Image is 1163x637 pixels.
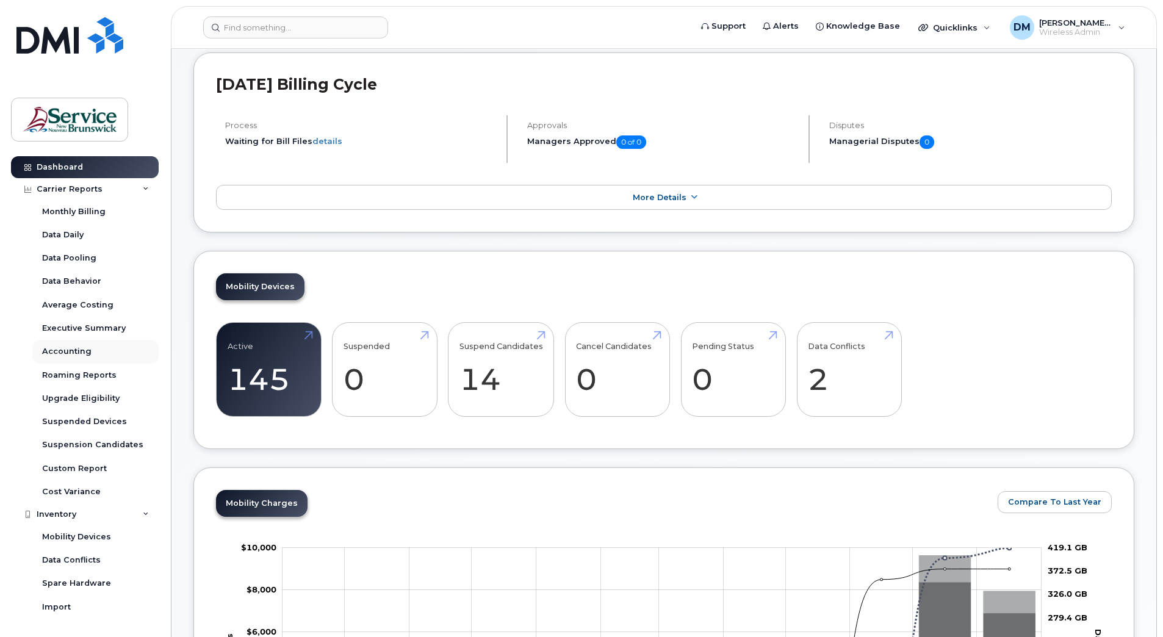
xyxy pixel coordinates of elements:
tspan: 372.5 GB [1048,566,1087,575]
h4: Disputes [829,121,1112,130]
a: Knowledge Base [807,14,909,38]
h4: Process [225,121,496,130]
span: Support [711,20,746,32]
div: DeKouchay, Michael (THC/TPC) [1001,15,1134,40]
tspan: 279.4 GB [1048,612,1087,622]
span: Knowledge Base [826,20,900,32]
a: Data Conflicts 2 [808,329,890,410]
button: Compare To Last Year [998,491,1112,513]
span: [PERSON_NAME] (THC/TPC) [1039,18,1112,27]
span: More Details [633,193,686,202]
h2: [DATE] Billing Cycle [216,75,1112,93]
tspan: 326.0 GB [1048,589,1087,599]
a: Suspended 0 [344,329,426,410]
span: DM [1014,20,1031,35]
h4: Approvals [527,121,798,130]
tspan: 419.1 GB [1048,542,1087,552]
a: Suspend Candidates 14 [459,329,543,410]
a: Pending Status 0 [692,329,774,410]
span: 0 of 0 [616,135,646,149]
span: Compare To Last Year [1008,496,1101,508]
tspan: $8,000 [247,584,276,594]
a: Mobility Devices [216,273,304,300]
a: Active 145 [228,329,310,410]
a: Mobility Charges [216,490,308,517]
a: Alerts [754,14,807,38]
li: Waiting for Bill Files [225,135,496,147]
input: Find something... [203,16,388,38]
span: Quicklinks [933,23,978,32]
a: Cancel Candidates 0 [576,329,658,410]
h5: Managerial Disputes [829,135,1112,149]
span: Alerts [773,20,799,32]
g: $0 [247,584,276,594]
h5: Managers Approved [527,135,798,149]
g: $0 [241,542,276,552]
a: Support [693,14,754,38]
span: 0 [920,135,934,149]
a: details [312,136,342,146]
g: $0 [247,626,276,636]
span: Wireless Admin [1039,27,1112,37]
tspan: $6,000 [247,626,276,636]
tspan: $10,000 [241,542,276,552]
div: Quicklinks [910,15,999,40]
